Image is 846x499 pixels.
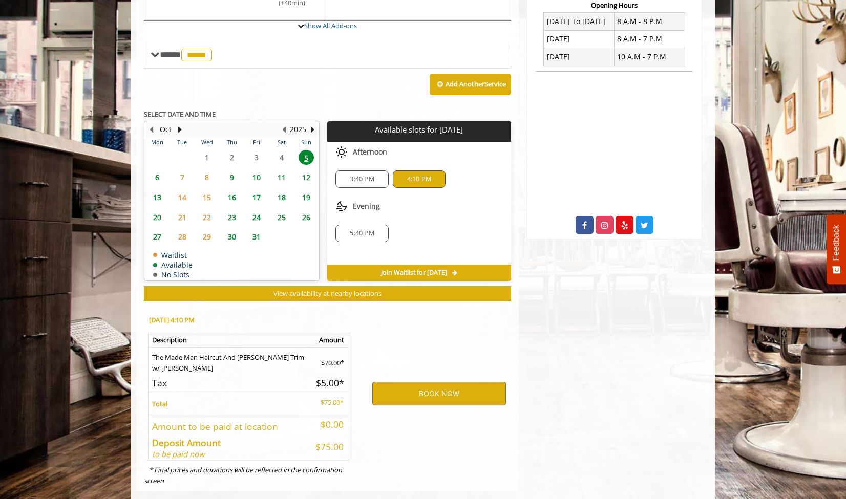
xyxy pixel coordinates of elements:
th: Fri [244,137,269,147]
b: SELECT DATE AND TIME [144,110,216,119]
span: 11 [274,170,289,185]
td: Select day7 [170,167,194,187]
span: 6 [150,170,165,185]
th: Sat [269,137,293,147]
span: 25 [274,210,289,225]
span: 3:40 PM [350,175,374,183]
span: Feedback [832,225,841,261]
button: Next Month [176,124,184,135]
span: 15 [199,190,215,205]
h5: Amount to be paid at location [152,422,307,431]
span: Join Waitlist for [DATE] [381,269,447,277]
td: Select day18 [269,187,293,207]
td: Select day28 [170,227,194,247]
span: View availability at nearby locations [273,289,382,298]
td: 8 A.M - 8 P.M [614,13,685,30]
span: 5 [299,150,314,165]
span: 19 [299,190,314,205]
td: Select day24 [244,207,269,227]
span: 28 [175,229,190,244]
td: [DATE] To [DATE] [544,13,615,30]
span: 14 [175,190,190,205]
button: 2025 [290,124,306,135]
b: Add Another Service [446,79,506,89]
th: Tue [170,137,194,147]
td: Select day29 [195,227,219,247]
td: No Slots [153,271,193,278]
h5: $75.00 [315,442,344,452]
button: Previous Year [280,124,288,135]
b: Total [152,399,167,408]
span: Afternoon [353,148,387,156]
td: Select day12 [294,167,319,187]
td: Select day15 [195,187,219,207]
th: Sun [294,137,319,147]
td: [DATE] [544,30,615,48]
span: 7 [175,170,190,185]
td: Select day31 [244,227,269,247]
img: afternoon slots [335,146,348,158]
td: Select day22 [195,207,219,227]
img: evening slots [335,200,348,212]
button: Next Year [308,124,316,135]
td: Available [153,261,193,269]
span: 10 [249,170,264,185]
span: 16 [224,190,240,205]
div: 4:10 PM [393,170,446,188]
span: 12 [299,170,314,185]
td: Select day26 [294,207,319,227]
span: 20 [150,210,165,225]
td: Select day16 [219,187,244,207]
td: Select day14 [170,187,194,207]
td: The Made Man Haircut And [PERSON_NAME] Trim w/ [PERSON_NAME] [149,348,312,374]
td: Select day21 [170,207,194,227]
button: Add AnotherService [430,74,511,95]
span: 5:40 PM [350,229,374,237]
h3: Opening Hours [536,2,693,9]
span: 23 [224,210,240,225]
th: Thu [219,137,244,147]
td: Select day11 [269,167,293,187]
button: Feedback - Show survey [827,214,846,284]
h5: Tax [152,378,307,388]
td: Select day27 [145,227,170,247]
th: Wed [195,137,219,147]
b: Amount [319,335,344,344]
span: 31 [249,229,264,244]
td: Select day8 [195,167,219,187]
b: [DATE] 4:10 PM [149,315,195,324]
i: * Final prices and durations will be reflected in the confirmation screen [144,465,342,485]
b: Deposit Amount [152,437,221,449]
td: 8 A.M - 7 P.M [614,30,685,48]
span: 21 [175,210,190,225]
span: 30 [224,229,240,244]
span: 26 [299,210,314,225]
span: 24 [249,210,264,225]
td: Select day19 [294,187,319,207]
i: to be paid now [152,449,205,459]
span: 29 [199,229,215,244]
p: $75.00* [315,397,344,408]
td: Select day20 [145,207,170,227]
td: Select day6 [145,167,170,187]
td: 10 A.M - 7 P.M [614,48,685,66]
td: Select day25 [269,207,293,227]
td: Select day9 [219,167,244,187]
button: BOOK NOW [372,382,506,405]
th: Mon [145,137,170,147]
span: 9 [224,170,240,185]
span: 27 [150,229,165,244]
span: 22 [199,210,215,225]
td: Select day23 [219,207,244,227]
button: Previous Month [147,124,155,135]
div: 5:40 PM [335,225,388,242]
h5: $5.00* [315,378,344,388]
td: Select day30 [219,227,244,247]
span: 17 [249,190,264,205]
td: Select day17 [244,187,269,207]
td: $70.00* [312,348,349,374]
span: Evening [353,202,380,210]
td: Select day13 [145,187,170,207]
b: Description [152,335,187,344]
